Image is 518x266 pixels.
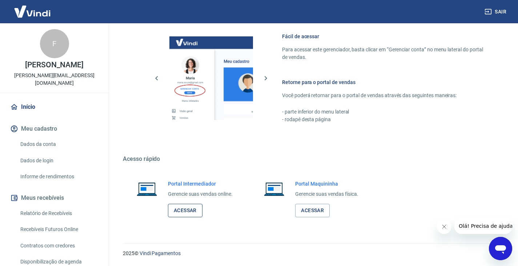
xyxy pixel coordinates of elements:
a: Vindi Pagamentos [140,250,181,256]
a: Acessar [168,204,202,217]
h6: Portal Intermediador [168,180,233,187]
img: Imagem de um notebook aberto [132,180,162,198]
h5: Acesso rápido [123,155,501,163]
h6: Retorne para o portal de vendas [282,79,483,86]
span: Olá! Precisa de ajuda? [4,5,61,11]
p: [PERSON_NAME] [25,61,83,69]
button: Meus recebíveis [9,190,100,206]
a: Acessar [295,204,330,217]
div: F [40,29,69,58]
a: Dados da conta [17,137,100,152]
button: Sair [483,5,509,19]
a: Informe de rendimentos [17,169,100,184]
iframe: Mensagem da empresa [454,218,512,234]
p: - rodapé desta página [282,116,483,123]
a: Contratos com credores [17,238,100,253]
img: Imagem da dashboard mostrando o botão de gerenciar conta na sidebar no lado esquerdo [169,36,253,120]
img: Imagem de um notebook aberto [259,180,289,198]
p: - parte inferior do menu lateral [282,108,483,116]
iframe: Fechar mensagem [437,219,451,234]
h6: Portal Maquininha [295,180,358,187]
a: Início [9,99,100,115]
p: 2025 © [123,250,501,257]
p: Para acessar este gerenciador, basta clicar em “Gerenciar conta” no menu lateral do portal de ven... [282,46,483,61]
p: Gerencie suas vendas online. [168,190,233,198]
h6: Fácil de acessar [282,33,483,40]
p: [PERSON_NAME][EMAIL_ADDRESS][DOMAIN_NAME] [6,72,103,87]
p: Você poderá retornar para o portal de vendas através das seguintes maneiras: [282,92,483,99]
button: Meu cadastro [9,121,100,137]
a: Recebíveis Futuros Online [17,222,100,237]
a: Relatório de Recebíveis [17,206,100,221]
img: Vindi [9,0,56,23]
a: Dados de login [17,153,100,168]
p: Gerencie suas vendas física. [295,190,358,198]
iframe: Botão para abrir a janela de mensagens [489,237,512,260]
